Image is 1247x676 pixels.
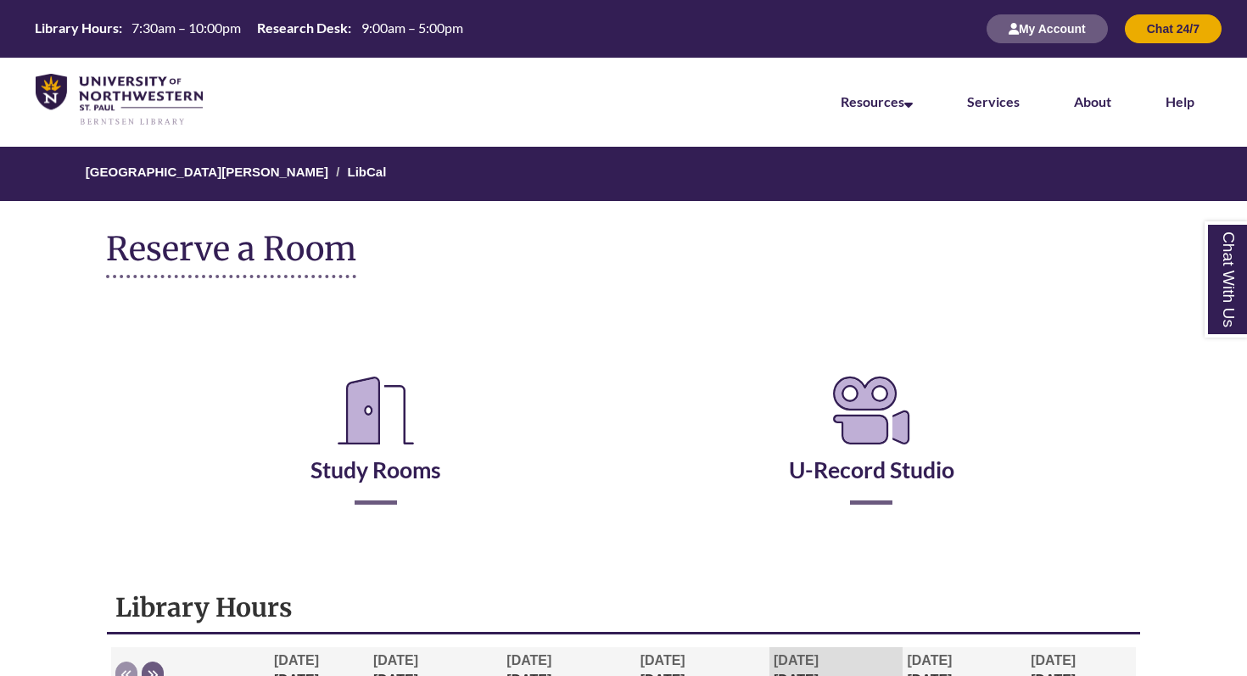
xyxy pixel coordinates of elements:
[28,19,469,39] a: Hours Today
[106,321,1141,555] div: Reserve a Room
[28,19,125,37] th: Library Hours:
[987,21,1108,36] a: My Account
[106,147,1141,201] nav: Breadcrumb
[1166,93,1194,109] a: Help
[967,93,1020,109] a: Services
[907,653,952,668] span: [DATE]
[361,20,463,36] span: 9:00am – 5:00pm
[131,20,241,36] span: 7:30am – 10:00pm
[250,19,354,37] th: Research Desk:
[1125,21,1222,36] a: Chat 24/7
[310,414,441,483] a: Study Rooms
[28,19,469,37] table: Hours Today
[1031,653,1076,668] span: [DATE]
[348,165,387,179] a: LibCal
[1074,93,1111,109] a: About
[506,653,551,668] span: [DATE]
[86,165,328,179] a: [GEOGRAPHIC_DATA][PERSON_NAME]
[373,653,418,668] span: [DATE]
[274,653,319,668] span: [DATE]
[774,653,819,668] span: [DATE]
[36,74,203,126] img: UNWSP Library Logo
[841,93,913,109] a: Resources
[640,653,685,668] span: [DATE]
[789,414,954,483] a: U-Record Studio
[115,591,1132,623] h1: Library Hours
[106,231,356,278] h1: Reserve a Room
[1125,14,1222,43] button: Chat 24/7
[987,14,1108,43] button: My Account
